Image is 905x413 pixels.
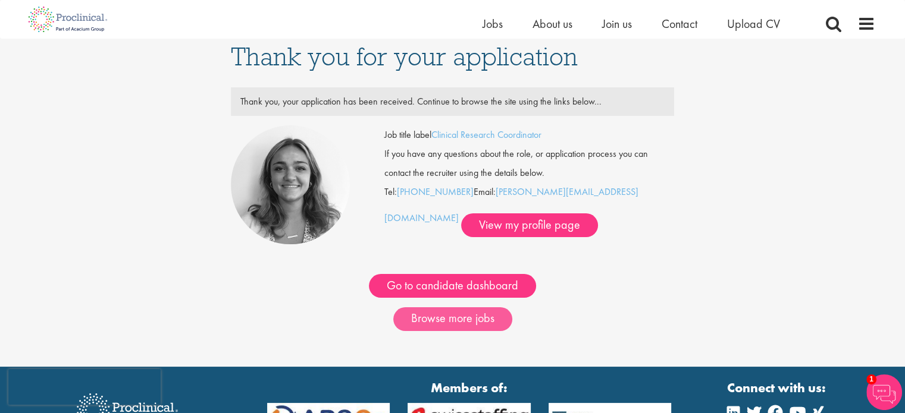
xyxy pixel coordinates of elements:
div: Tel: Email: [384,125,674,237]
a: Upload CV [727,16,780,31]
img: Jackie Cerchio [231,125,350,244]
span: Thank you for your application [231,40,578,72]
a: [PERSON_NAME][EMAIL_ADDRESS][DOMAIN_NAME] [384,185,638,224]
span: 1 [866,374,876,384]
a: Clinical Research Coordinator [431,128,541,141]
strong: Connect with us: [727,379,828,397]
a: View my profile page [461,213,598,237]
strong: Members of: [267,379,672,397]
iframe: reCAPTCHA [8,369,161,405]
a: About us [533,16,572,31]
div: Thank you, your application has been received. Continue to browse the site using the links below... [231,92,674,111]
div: If you have any questions about the role, or application process you can contact the recruiter us... [375,144,683,182]
a: Jobs [483,16,503,31]
a: Join us [602,16,632,31]
a: [PHONE_NUMBER] [397,185,474,198]
a: Go to candidate dashboard [369,274,536,298]
img: Chatbot [866,374,902,410]
a: Browse more jobs [393,307,512,331]
a: Contact [662,16,697,31]
div: Job title label [375,125,683,144]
